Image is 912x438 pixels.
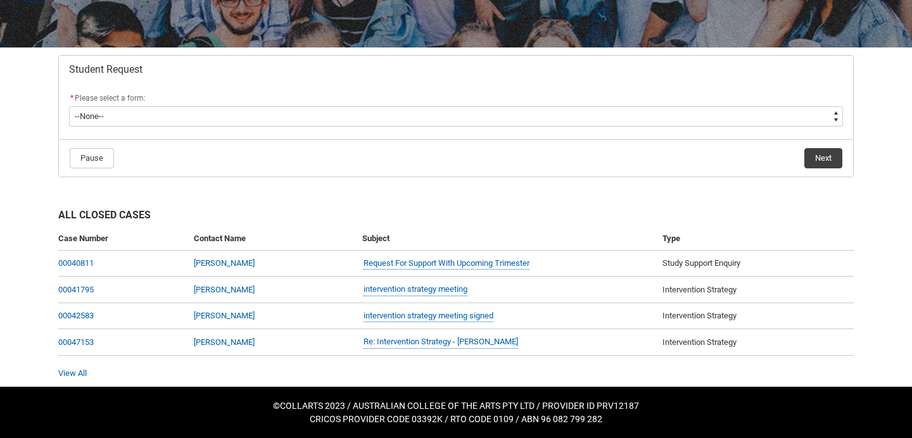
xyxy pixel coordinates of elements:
a: View All Cases [58,368,87,378]
a: [PERSON_NAME] [194,285,255,294]
abbr: required [70,94,73,103]
button: Pause [70,148,114,168]
a: [PERSON_NAME] [194,337,255,347]
th: Contact Name [189,227,357,251]
a: 00041795 [58,285,94,294]
a: Re: Intervention Strategy - [PERSON_NAME] [364,335,518,349]
th: Case Number [58,227,189,251]
a: [PERSON_NAME] [194,311,255,320]
button: Next [804,148,842,168]
span: Intervention Strategy [662,285,737,294]
a: Request For Support With Upcoming Trimester [364,257,529,270]
h2: All Closed Cases [58,208,854,227]
a: intervention strategy meeting signed [364,310,493,323]
a: 00047153 [58,337,94,347]
span: Study Support Enquiry [662,258,740,268]
a: intervention strategy meeting [364,283,467,296]
th: Type [657,227,854,251]
span: Please select a form: [75,94,146,103]
a: 00040811 [58,258,94,268]
a: [PERSON_NAME] [194,258,255,268]
a: 00042583 [58,311,94,320]
span: Intervention Strategy [662,311,737,320]
th: Subject [357,227,657,251]
span: Student Request [69,63,142,76]
span: Intervention Strategy [662,337,737,347]
article: Redu_Student_Request flow [58,55,854,177]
